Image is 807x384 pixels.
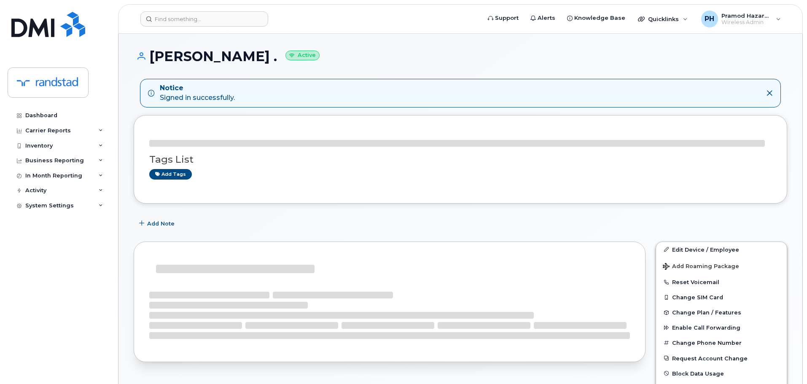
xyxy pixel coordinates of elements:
[147,220,175,228] span: Add Note
[656,351,787,366] button: Request Account Change
[656,257,787,274] button: Add Roaming Package
[160,83,235,103] div: Signed in successfully.
[656,305,787,320] button: Change Plan / Features
[149,169,192,180] a: Add tags
[656,320,787,335] button: Enable Call Forwarding
[160,83,235,93] strong: Notice
[656,242,787,257] a: Edit Device / Employee
[656,366,787,381] button: Block Data Usage
[149,154,772,165] h3: Tags List
[656,290,787,305] button: Change SIM Card
[663,263,739,271] span: Add Roaming Package
[134,49,787,64] h1: [PERSON_NAME] .
[672,325,740,331] span: Enable Call Forwarding
[134,216,182,231] button: Add Note
[285,51,320,60] small: Active
[672,309,741,316] span: Change Plan / Features
[656,335,787,350] button: Change Phone Number
[656,274,787,290] button: Reset Voicemail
